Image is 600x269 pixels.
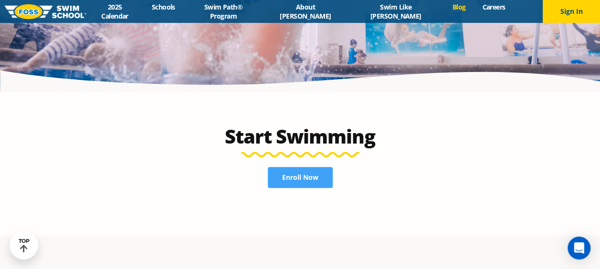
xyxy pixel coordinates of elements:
div: Open Intercom Messenger [568,237,590,259]
div: TOP [19,238,30,253]
a: About [PERSON_NAME] [263,2,347,21]
h2: Start Swimming [75,125,526,148]
a: Swim Path® Program [183,2,263,21]
img: FOSS Swim School Logo [5,4,86,19]
a: 2025 Calendar [86,2,143,21]
a: Blog [444,2,474,11]
span: Enroll Now [282,174,318,181]
a: Careers [474,2,514,11]
a: Schools [143,2,183,11]
a: Enroll Now [268,167,333,188]
a: Swim Like [PERSON_NAME] [347,2,444,21]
